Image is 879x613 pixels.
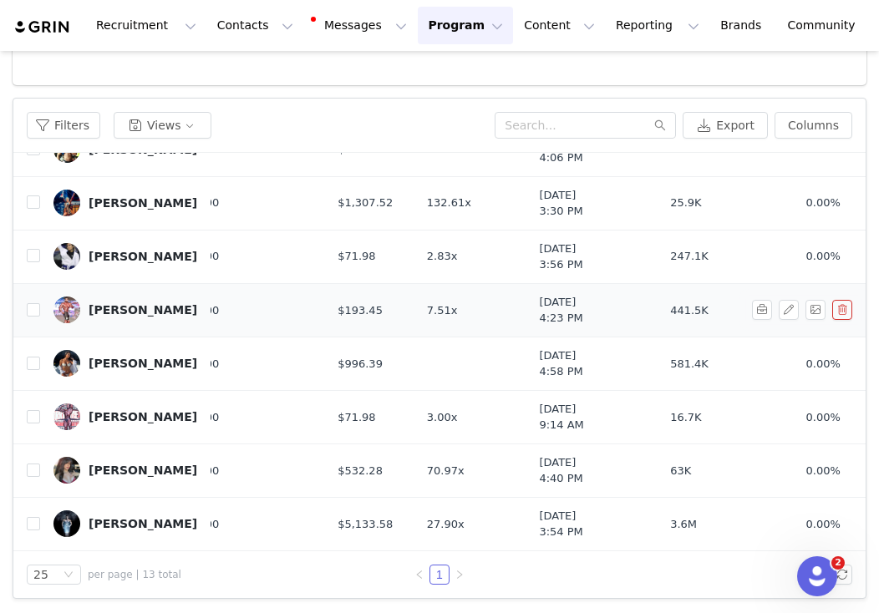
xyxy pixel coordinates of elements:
[13,19,72,35] img: grin logo
[53,243,80,270] img: 27130741-1a2a-464b-bd59-2193cb9ccab0.jpg
[53,296,80,323] img: f4be546f-a4f1-48a2-be63-1c2a0bc6678d.jpg
[670,195,701,211] span: 25.9K
[670,516,697,533] span: 3.6M
[89,410,197,423] div: [PERSON_NAME]
[53,457,80,484] img: 358c7029-f0ea-4172-9ac9-95006a9c47ee.jpg
[654,119,666,131] i: icon: search
[89,464,197,477] div: [PERSON_NAME]
[775,112,852,139] button: Columns
[514,7,605,44] button: Content
[53,350,197,377] a: [PERSON_NAME]
[427,195,471,211] span: 132.61x
[670,302,709,319] span: 441.5K
[778,7,873,44] a: Community
[338,248,376,265] span: $71.98
[53,190,80,216] img: f4cc6041-979f-4709-bb6f-aa850d37fa62.jpg
[670,356,709,372] span: 581.4K
[539,347,583,380] span: [DATE] 4:58 PM
[495,112,676,139] input: Search...
[427,463,465,479] span: 70.97x
[338,195,393,211] span: $1,307.52
[207,7,303,44] button: Contacts
[338,409,376,426] span: $71.98
[53,457,197,484] a: [PERSON_NAME]
[606,7,709,44] button: Reporting
[539,294,583,327] span: [DATE] 4:23 PM
[710,7,776,44] a: Brands
[53,243,197,270] a: [PERSON_NAME]
[89,250,197,263] div: [PERSON_NAME]
[539,508,583,540] span: [DATE] 3:54 PM
[670,248,709,265] span: 247.1K
[427,409,458,426] span: 3.00x
[89,517,197,530] div: [PERSON_NAME]
[450,565,470,585] li: Next Page
[53,510,80,537] img: d6eccb18-04c9-469b-b003-8e0eba9003b6.jpg
[53,350,80,377] img: 38cb8a03-de25-436f-b3cf-dc87a56d2a1e.jpg
[89,196,197,210] div: [PERSON_NAME]
[33,565,48,584] div: 25
[88,567,181,582] span: per page | 13 total
[53,296,197,323] a: [PERSON_NAME]
[418,7,513,44] button: Program
[539,241,583,273] span: [DATE] 3:56 PM
[427,302,458,319] span: 7.51x
[427,248,458,265] span: 2.83x
[338,302,383,319] span: $193.45
[53,190,197,216] a: [PERSON_NAME]
[89,357,197,370] div: [PERSON_NAME]
[539,401,583,433] span: [DATE] 9:14 AM
[338,516,393,533] span: $5,133.58
[114,112,211,139] button: Views
[53,403,80,430] img: 693770c8-fad8-4dec-af3a-c01f4d0e494c.jpg
[53,510,197,537] a: [PERSON_NAME]
[539,454,583,487] span: [DATE] 4:40 PM
[338,463,383,479] span: $532.28
[670,409,701,426] span: 16.7K
[539,187,583,220] span: [DATE] 3:30 PM
[430,565,449,584] a: 1
[670,463,691,479] span: 63K
[455,570,465,580] i: icon: right
[27,112,100,139] button: Filters
[338,356,383,372] span: $996.39
[683,112,768,139] button: Export
[831,556,845,570] span: 2
[427,516,465,533] span: 27.90x
[53,403,197,430] a: [PERSON_NAME]
[429,565,450,585] li: 1
[89,303,197,317] div: [PERSON_NAME]
[86,7,206,44] button: Recruitment
[409,565,429,585] li: Previous Page
[304,7,417,44] button: Messages
[64,570,74,581] i: icon: down
[797,556,837,596] iframe: Intercom live chat
[414,570,424,580] i: icon: left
